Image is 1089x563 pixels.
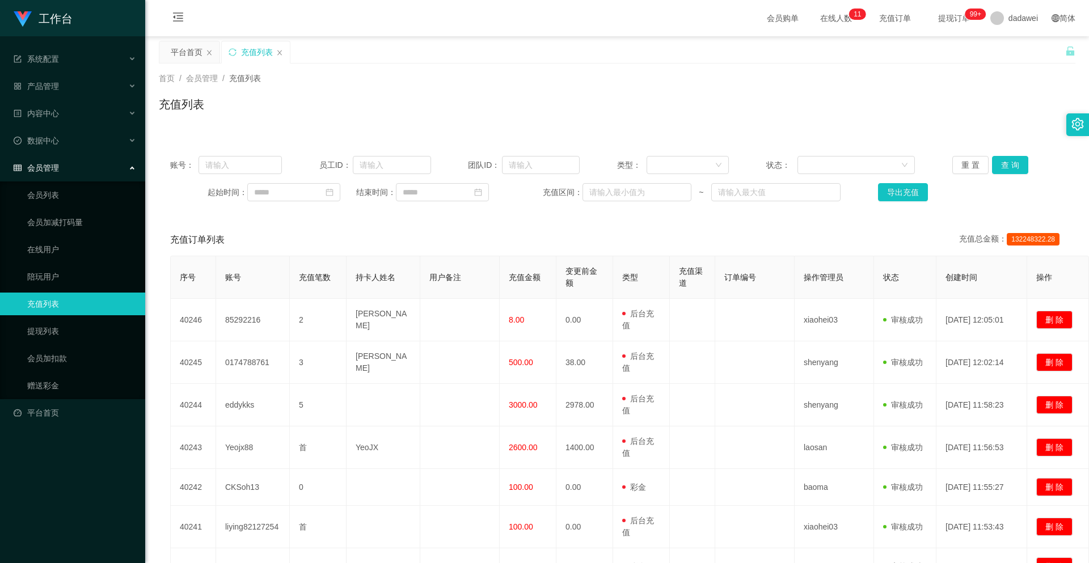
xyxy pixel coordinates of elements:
div: 充值列表 [241,41,273,63]
i: 图标: table [14,164,22,172]
h1: 工作台 [39,1,73,37]
span: 充值订单列表 [170,233,225,247]
span: 结束时间： [356,187,396,198]
span: 132248322.28 [1007,233,1060,245]
i: 图标: calendar [326,188,334,196]
button: 删 除 [1036,353,1073,371]
span: 持卡人姓名 [356,273,395,282]
span: 充值区间： [543,187,583,198]
span: 后台充值 [622,352,654,372]
i: 图标: setting [1071,118,1084,130]
sup: 11 [849,9,866,20]
input: 请输入最小值为 [583,183,691,201]
span: 创建时间 [946,273,977,282]
i: 图标: check-circle-o [14,137,22,145]
td: 3 [290,341,347,384]
button: 删 除 [1036,478,1073,496]
input: 请输入 [199,156,282,174]
span: 审核成功 [883,443,923,452]
span: 3000.00 [509,400,538,409]
a: 图标: dashboard平台首页 [14,401,136,424]
td: eddykks [216,384,290,426]
i: 图标: close [276,49,283,56]
span: 充值笔数 [299,273,331,282]
td: 0174788761 [216,341,290,384]
span: 账号 [225,273,241,282]
sup: 946 [965,9,986,20]
td: 40241 [171,506,216,548]
td: 2 [290,299,347,341]
span: 彩金 [622,482,646,492]
span: 充值渠道 [679,266,703,287]
i: 图标: menu-fold [159,1,197,37]
td: [DATE] 12:02:14 [936,341,1027,384]
td: liying82127254 [216,506,290,548]
td: [DATE] 11:55:27 [936,469,1027,506]
span: 审核成功 [883,315,923,324]
span: 在线人数 [814,14,858,22]
td: 0.00 [556,299,613,341]
td: [PERSON_NAME] [347,299,420,341]
td: xiaohei03 [795,299,874,341]
span: 操作管理员 [804,273,843,282]
td: 0 [290,469,347,506]
span: 团队ID： [468,159,501,171]
td: [PERSON_NAME] [347,341,420,384]
td: 40244 [171,384,216,426]
td: [DATE] 11:56:53 [936,426,1027,469]
input: 请输入 [502,156,580,174]
i: 图标: down [901,162,908,170]
td: 38.00 [556,341,613,384]
span: 会员管理 [14,163,59,172]
td: [DATE] 11:58:23 [936,384,1027,426]
td: xiaohei03 [795,506,874,548]
a: 陪玩用户 [27,265,136,288]
span: 后台充值 [622,437,654,458]
span: 100.00 [509,482,533,492]
span: 后台充值 [622,309,654,330]
span: 2600.00 [509,443,538,452]
span: 充值列表 [229,74,261,83]
span: 首页 [159,74,175,83]
span: 8.00 [509,315,524,324]
span: 订单编号 [724,273,756,282]
span: 审核成功 [883,358,923,367]
i: 图标: sync [229,48,237,56]
a: 会员列表 [27,184,136,206]
p: 1 [854,9,858,20]
a: 在线用户 [27,238,136,261]
span: 用户备注 [429,273,461,282]
span: 后台充值 [622,394,654,415]
span: / [179,74,181,83]
div: 平台首页 [171,41,202,63]
td: [DATE] 11:53:43 [936,506,1027,548]
span: 500.00 [509,358,533,367]
td: Yeojx88 [216,426,290,469]
span: 提现订单 [932,14,976,22]
span: 审核成功 [883,400,923,409]
i: 图标: appstore-o [14,82,22,90]
td: 0.00 [556,506,613,548]
td: 0.00 [556,469,613,506]
span: 系统配置 [14,54,59,64]
td: [DATE] 12:05:01 [936,299,1027,341]
span: 账号： [170,159,199,171]
span: 变更前金额 [565,266,597,287]
button: 删 除 [1036,518,1073,536]
a: 工作台 [14,14,73,23]
i: 图标: calendar [474,188,482,196]
span: 100.00 [509,522,533,531]
button: 删 除 [1036,438,1073,456]
i: 图标: unlock [1065,46,1075,56]
button: 查 询 [992,156,1028,174]
span: 内容中心 [14,109,59,118]
td: 2978.00 [556,384,613,426]
span: 状态： [766,159,797,171]
span: 充值订单 [873,14,917,22]
td: 首 [290,506,347,548]
td: 40242 [171,469,216,506]
i: 图标: form [14,55,22,63]
i: 图标: profile [14,109,22,117]
i: 图标: down [715,162,722,170]
span: 序号 [180,273,196,282]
